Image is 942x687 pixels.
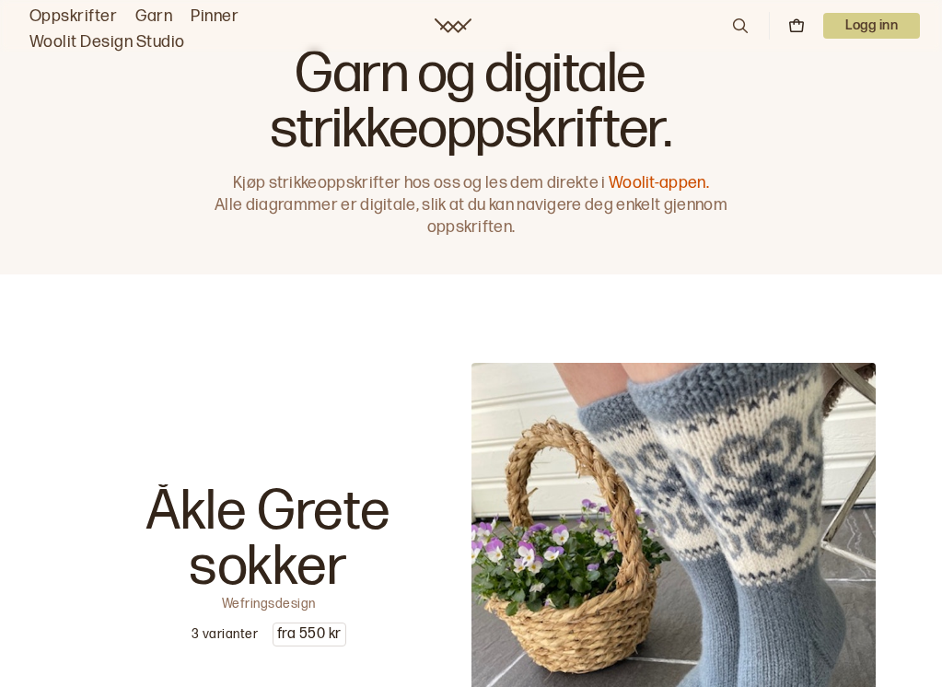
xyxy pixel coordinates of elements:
[29,29,185,55] a: Woolit Design Studio
[192,625,258,644] p: 3 varianter
[66,484,471,595] p: Åkle Grete sokker
[273,623,345,646] p: fra 550 kr
[191,4,238,29] a: Pinner
[206,172,737,239] p: Kjøp strikkeoppskrifter hos oss og les dem direkte i Alle diagrammer er digitale, slik at du kan ...
[206,47,737,157] h1: Garn og digitale strikkeoppskrifter.
[222,595,316,608] p: Wefringsdesign
[29,4,117,29] a: Oppskrifter
[135,4,172,29] a: Garn
[823,13,920,39] button: User dropdown
[823,13,920,39] p: Logg inn
[609,173,709,192] a: Woolit-appen.
[435,18,471,33] a: Woolit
